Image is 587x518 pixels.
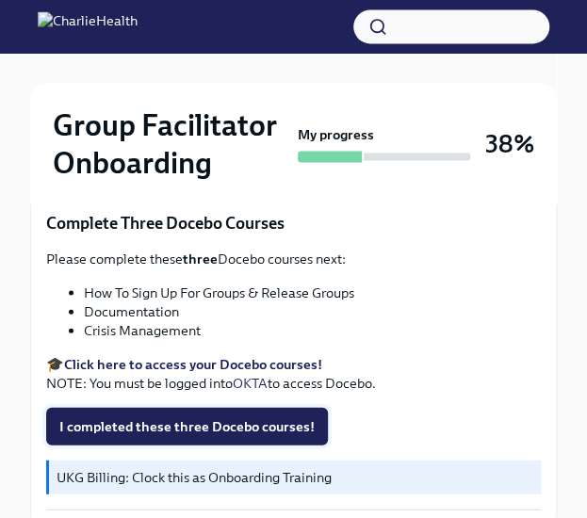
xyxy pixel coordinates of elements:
[46,407,328,445] button: I completed these three Docebo courses!
[183,250,218,267] strong: three
[485,126,534,160] h3: 38%
[38,11,138,41] img: CharlieHealth
[233,374,268,391] a: OKTA
[84,320,541,339] li: Crisis Management
[84,301,541,320] li: Documentation
[46,354,541,392] p: 🎓 NOTE: You must be logged into to access Docebo.
[84,283,541,301] li: How To Sign Up For Groups & Release Groups
[64,355,322,372] a: Click here to access your Docebo courses!
[57,467,533,486] p: UKG Billing: Clock this as Onboarding Training
[53,105,290,181] h2: Group Facilitator Onboarding
[46,211,541,234] p: Complete Three Docebo Courses
[59,416,315,435] span: I completed these three Docebo courses!
[298,124,374,143] strong: My progress
[46,249,541,267] p: Please complete these Docebo courses next:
